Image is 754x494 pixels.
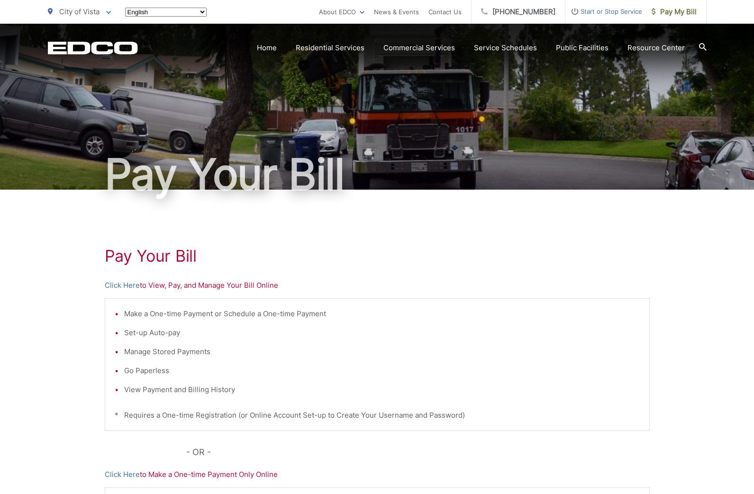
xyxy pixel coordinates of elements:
[105,280,140,291] a: Click Here
[124,327,640,338] li: Set-up Auto-pay
[124,384,640,395] li: View Payment and Billing History
[124,308,640,320] li: Make a One-time Payment or Schedule a One-time Payment
[556,42,609,54] a: Public Facilities
[105,280,650,291] p: to View, Pay, and Manage Your Bill Online
[428,6,462,18] a: Contact Us
[115,410,640,421] p: * Requires a One-time Registration (or Online Account Set-up to Create Your Username and Password)
[257,42,277,54] a: Home
[296,42,364,54] a: Residential Services
[186,445,650,459] p: - OR -
[105,247,650,265] h1: Pay Your Bill
[374,6,419,18] a: News & Events
[474,42,537,54] a: Service Schedules
[48,151,707,198] h1: Pay Your Bill
[627,42,685,54] a: Resource Center
[383,42,455,54] a: Commercial Services
[105,469,140,480] a: Click Here
[59,7,100,16] span: City of Vista
[124,346,640,357] li: Manage Stored Payments
[652,6,697,18] span: Pay My Bill
[124,365,640,376] li: Go Paperless
[48,41,138,55] a: EDCD logo. Return to the homepage.
[125,8,207,17] select: Select a language
[319,6,364,18] a: About EDCO
[105,469,650,480] p: to Make a One-time Payment Only Online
